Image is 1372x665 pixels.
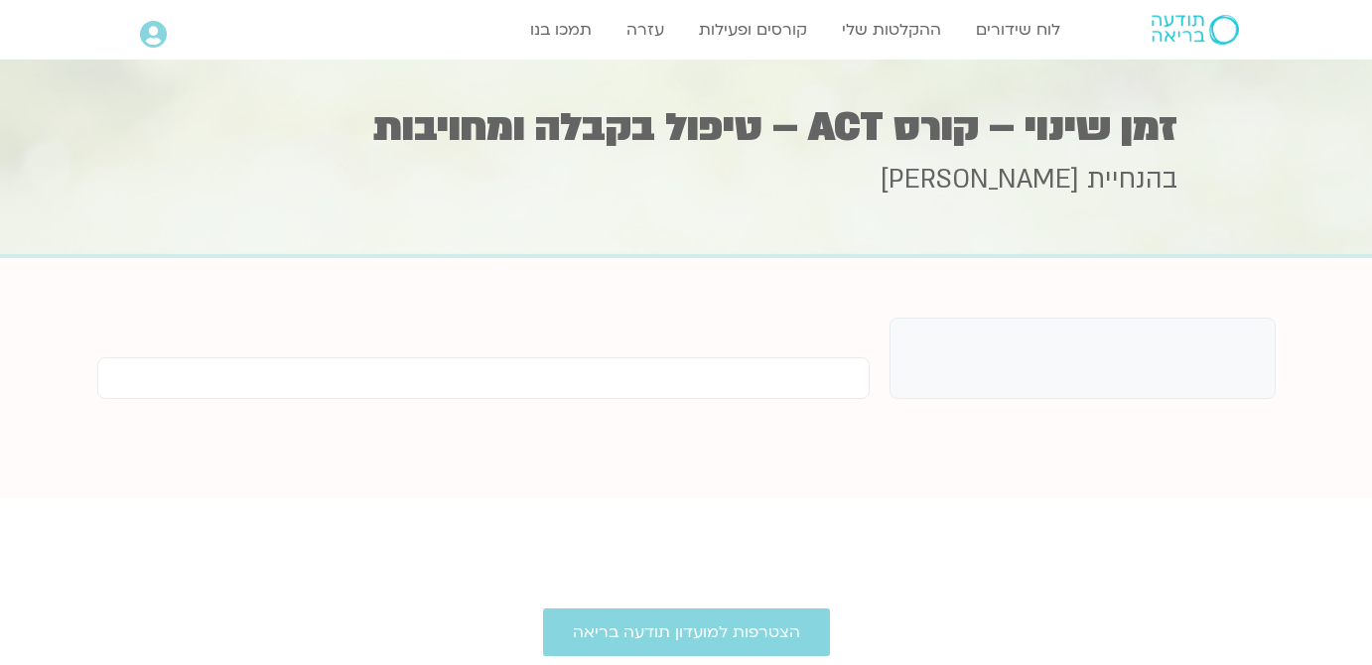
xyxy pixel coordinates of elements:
[832,11,951,49] a: ההקלטות שלי
[520,11,602,49] a: תמכו בנו
[966,11,1070,49] a: לוח שידורים
[195,108,1177,147] h1: זמן שינוי – קורס ACT – טיפול בקבלה ומחויבות
[881,162,1079,198] span: [PERSON_NAME]
[617,11,674,49] a: עזרה
[1152,15,1239,45] img: תודעה בריאה
[689,11,817,49] a: קורסים ופעילות
[1087,162,1177,198] span: בהנחיית
[573,623,800,641] span: הצטרפות למועדון תודעה בריאה
[543,608,830,656] a: הצטרפות למועדון תודעה בריאה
